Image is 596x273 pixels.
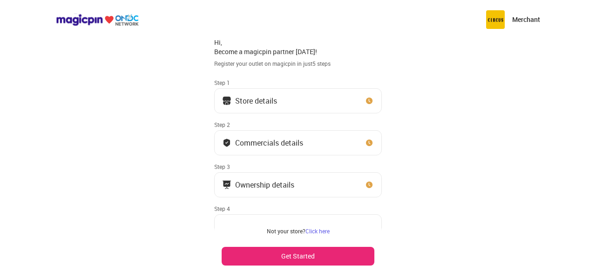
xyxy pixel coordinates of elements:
img: commercials_icon.983f7837.svg [222,180,231,189]
div: Commercials details [235,140,303,145]
img: storeIcon.9b1f7264.svg [222,96,231,105]
button: Bank Details [214,214,382,239]
button: Store details [214,88,382,113]
div: Step 3 [214,163,382,170]
img: clock_icon_new.67dbf243.svg [365,138,374,147]
button: Ownership details [214,172,382,197]
p: Merchant [512,15,540,24]
div: Step 1 [214,79,382,86]
div: Ownership details [235,182,294,187]
img: ondc-logo-new-small.8a59708e.svg [56,14,139,26]
span: Not your store? [267,227,305,235]
img: clock_icon_new.67dbf243.svg [365,180,374,189]
a: Click here [305,227,330,235]
button: Commercials details [214,130,382,155]
img: clock_icon_new.67dbf243.svg [365,96,374,105]
img: bank_details_tick.fdc3558c.svg [222,138,231,147]
div: Store details [235,98,277,103]
button: Get Started [222,247,374,266]
div: Register your outlet on magicpin in just 5 steps [214,60,382,68]
div: Step 4 [214,205,382,212]
div: Step 2 [214,121,382,128]
div: Hi, Become a magicpin partner [DATE]! [214,38,382,56]
img: circus.b677b59b.png [486,10,505,29]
